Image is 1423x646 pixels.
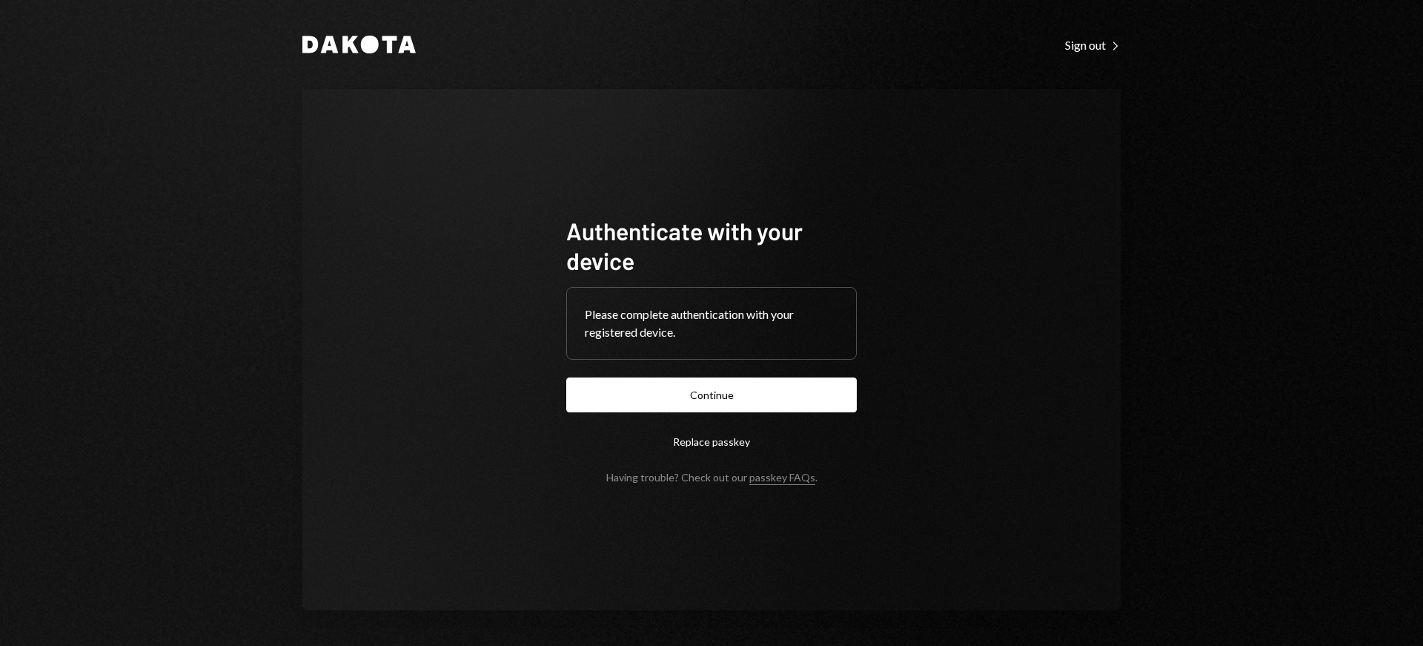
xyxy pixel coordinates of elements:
[1065,38,1121,53] div: Sign out
[566,378,857,412] button: Continue
[1065,36,1121,53] a: Sign out
[749,471,815,485] a: passkey FAQs
[606,471,817,484] div: Having trouble? Check out our .
[566,216,857,275] h1: Authenticate with your device
[585,306,838,341] div: Please complete authentication with your registered device.
[566,424,857,459] button: Replace passkey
